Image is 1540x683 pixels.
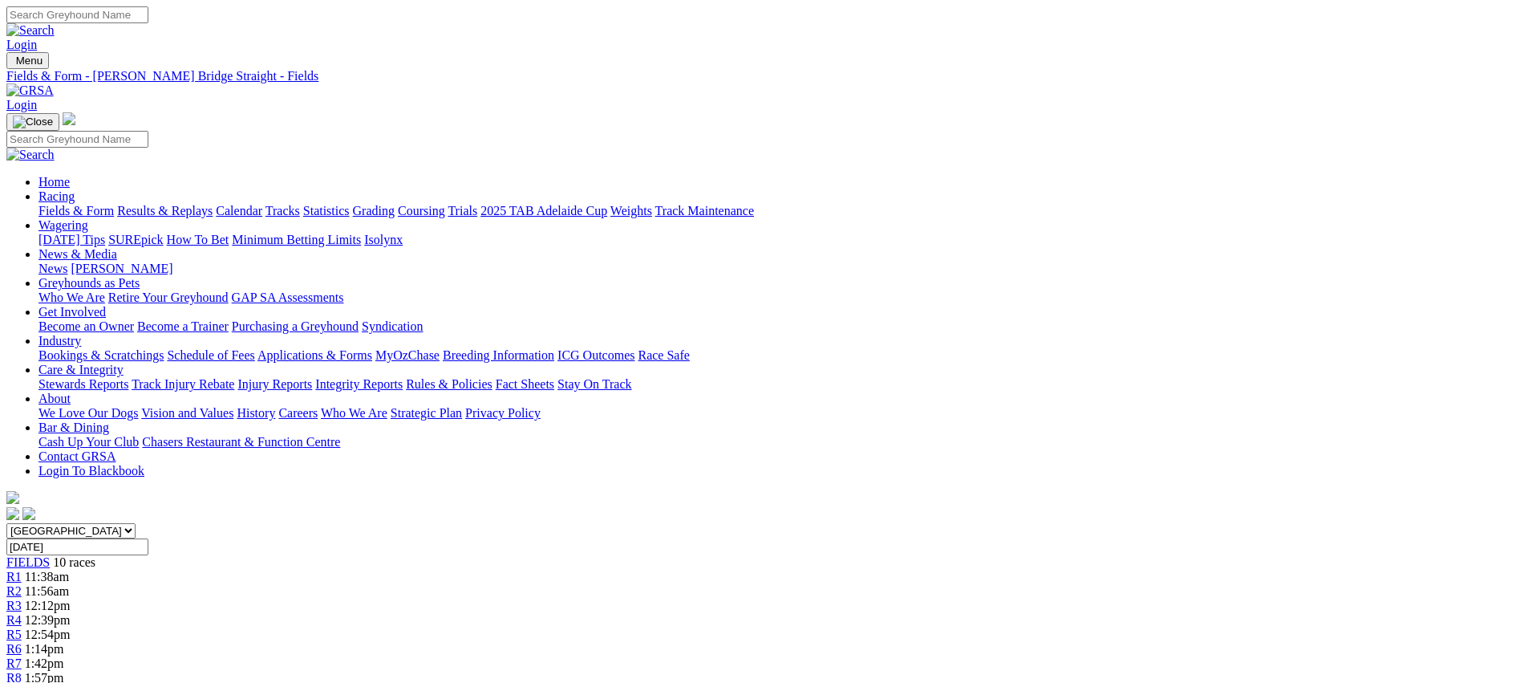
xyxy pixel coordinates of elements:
[38,204,1534,218] div: Racing
[22,507,35,520] img: twitter.svg
[25,570,69,583] span: 11:38am
[38,421,109,434] a: Bar & Dining
[25,657,64,670] span: 1:42pm
[315,377,403,391] a: Integrity Reports
[13,116,53,128] img: Close
[391,406,462,420] a: Strategic Plan
[6,23,55,38] img: Search
[132,377,234,391] a: Track Injury Rebate
[38,464,144,478] a: Login To Blackbook
[6,83,54,98] img: GRSA
[237,406,275,420] a: History
[63,112,75,125] img: logo-grsa-white.png
[406,377,492,391] a: Rules & Policies
[6,657,22,670] a: R7
[398,204,445,218] a: Coursing
[6,148,55,162] img: Search
[53,555,95,569] span: 10 races
[6,555,50,569] a: FIELDS
[38,406,1534,421] div: About
[25,628,71,641] span: 12:54pm
[303,204,350,218] a: Statistics
[16,55,43,67] span: Menu
[6,628,22,641] span: R5
[38,377,1534,392] div: Care & Integrity
[6,584,22,598] a: R2
[362,319,423,333] a: Syndication
[38,363,124,376] a: Care & Integrity
[117,204,213,218] a: Results & Replays
[38,189,75,203] a: Racing
[38,262,1534,276] div: News & Media
[38,406,138,420] a: We Love Our Dogs
[38,348,1534,363] div: Industry
[216,204,262,218] a: Calendar
[167,233,229,246] a: How To Bet
[6,507,19,520] img: facebook.svg
[38,276,140,290] a: Greyhounds as Pets
[353,204,395,218] a: Grading
[232,233,361,246] a: Minimum Betting Limits
[108,233,163,246] a: SUREpick
[38,291,105,304] a: Who We Are
[38,319,134,333] a: Become an Owner
[557,348,634,362] a: ICG Outcomes
[38,247,117,261] a: News & Media
[38,218,88,232] a: Wagering
[6,570,22,583] a: R1
[6,6,148,23] input: Search
[38,305,106,319] a: Get Involved
[38,449,115,463] a: Contact GRSA
[38,392,71,405] a: About
[321,406,387,420] a: Who We Are
[257,348,372,362] a: Applications & Forms
[25,599,71,612] span: 12:12pm
[465,406,541,420] a: Privacy Policy
[448,204,477,218] a: Trials
[38,435,1534,449] div: Bar & Dining
[6,69,1534,83] a: Fields & Form - [PERSON_NAME] Bridge Straight - Fields
[25,584,69,598] span: 11:56am
[38,233,1534,247] div: Wagering
[278,406,318,420] a: Careers
[6,131,148,148] input: Search
[137,319,229,333] a: Become a Trainer
[38,334,81,348] a: Industry
[6,642,22,656] a: R6
[25,642,64,656] span: 1:14pm
[638,348,689,362] a: Race Safe
[167,348,254,362] a: Schedule of Fees
[38,377,128,391] a: Stewards Reports
[232,319,359,333] a: Purchasing a Greyhound
[6,52,49,69] button: Toggle navigation
[232,291,344,304] a: GAP SA Assessments
[38,204,114,218] a: Fields & Form
[496,377,554,391] a: Fact Sheets
[38,348,164,362] a: Bookings & Scratchings
[25,613,71,627] span: 12:39pm
[6,599,22,612] span: R3
[142,435,340,449] a: Chasers Restaurant & Function Centre
[364,233,403,246] a: Isolynx
[6,613,22,627] a: R4
[6,539,148,555] input: Select date
[38,175,70,189] a: Home
[375,348,440,362] a: MyOzChase
[38,435,139,449] a: Cash Up Your Club
[237,377,312,391] a: Injury Reports
[6,113,59,131] button: Toggle navigation
[141,406,233,420] a: Vision and Values
[38,319,1534,334] div: Get Involved
[108,291,229,304] a: Retire Your Greyhound
[71,262,172,275] a: [PERSON_NAME]
[6,491,19,504] img: logo-grsa-white.png
[655,204,754,218] a: Track Maintenance
[38,262,67,275] a: News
